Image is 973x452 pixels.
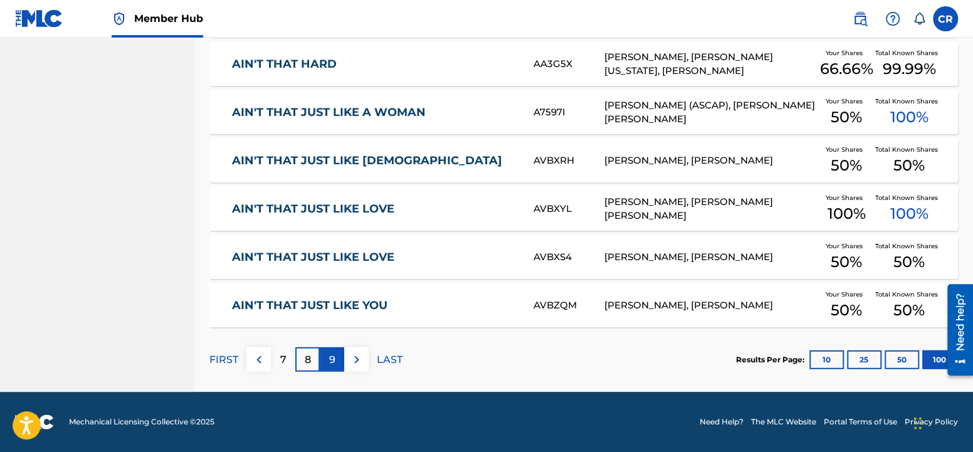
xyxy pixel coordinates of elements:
[533,202,604,216] div: AVBXYL
[890,202,928,225] span: 100 %
[349,352,364,367] img: right
[604,298,818,313] div: [PERSON_NAME], [PERSON_NAME]
[933,6,958,31] div: User Menu
[914,404,922,442] div: Drag
[232,105,517,120] a: AIN'T THAT JUST LIKE A WOMAN
[209,352,238,367] p: FIRST
[232,57,517,71] a: AIN'T THAT HARD
[893,251,925,273] span: 50 %
[134,11,203,26] span: Member Hub
[15,414,54,429] img: logo
[826,145,868,154] span: Your Shares
[533,57,604,71] div: AA3G5X
[251,352,266,367] img: left
[232,154,517,168] a: AIN'T THAT JUST LIKE [DEMOGRAPHIC_DATA]
[875,241,943,251] span: Total Known Shares
[329,352,335,367] p: 9
[853,11,868,26] img: search
[736,354,807,365] p: Results Per Page:
[69,416,214,428] span: Mechanical Licensing Collective © 2025
[604,50,818,78] div: [PERSON_NAME], [PERSON_NAME][US_STATE], [PERSON_NAME]
[890,106,928,129] span: 100 %
[875,48,943,58] span: Total Known Shares
[232,298,517,313] a: AIN'T THAT JUST LIKE YOU
[826,241,868,251] span: Your Shares
[809,350,844,369] button: 10
[15,9,63,28] img: MLC Logo
[533,250,604,265] div: AVBXS4
[826,290,868,299] span: Your Shares
[875,193,943,202] span: Total Known Shares
[885,350,919,369] button: 50
[875,97,943,106] span: Total Known Shares
[826,193,868,202] span: Your Shares
[875,290,943,299] span: Total Known Shares
[112,11,127,26] img: Top Rightsholder
[604,195,818,223] div: [PERSON_NAME], [PERSON_NAME] [PERSON_NAME]
[700,416,744,428] a: Need Help?
[913,13,925,25] div: Notifications
[910,392,973,452] iframe: Chat Widget
[826,48,868,58] span: Your Shares
[533,105,604,120] div: A7597I
[305,352,311,367] p: 8
[905,416,958,428] a: Privacy Policy
[604,250,818,265] div: [PERSON_NAME], [PERSON_NAME]
[893,299,925,322] span: 50 %
[280,352,287,367] p: 7
[751,416,816,428] a: The MLC Website
[232,250,517,265] a: AIN'T THAT JUST LIKE LOVE
[938,278,973,382] iframe: Resource Center
[604,154,818,168] div: [PERSON_NAME], [PERSON_NAME]
[885,11,900,26] img: help
[831,106,862,129] span: 50 %
[883,58,936,80] span: 99.99 %
[831,299,862,322] span: 50 %
[826,97,868,106] span: Your Shares
[533,154,604,168] div: AVBXRH
[831,154,862,177] span: 50 %
[533,298,604,313] div: AVBZQM
[922,350,957,369] button: 100
[831,251,862,273] span: 50 %
[824,416,897,428] a: Portal Terms of Use
[604,98,818,127] div: [PERSON_NAME] (ASCAP), [PERSON_NAME] [PERSON_NAME]
[848,6,873,31] a: Public Search
[880,6,905,31] div: Help
[232,202,517,216] a: AIN'T THAT JUST LIKE LOVE
[847,350,881,369] button: 25
[820,58,873,80] span: 66.66 %
[828,202,866,225] span: 100 %
[893,154,925,177] span: 50 %
[875,145,943,154] span: Total Known Shares
[377,352,402,367] p: LAST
